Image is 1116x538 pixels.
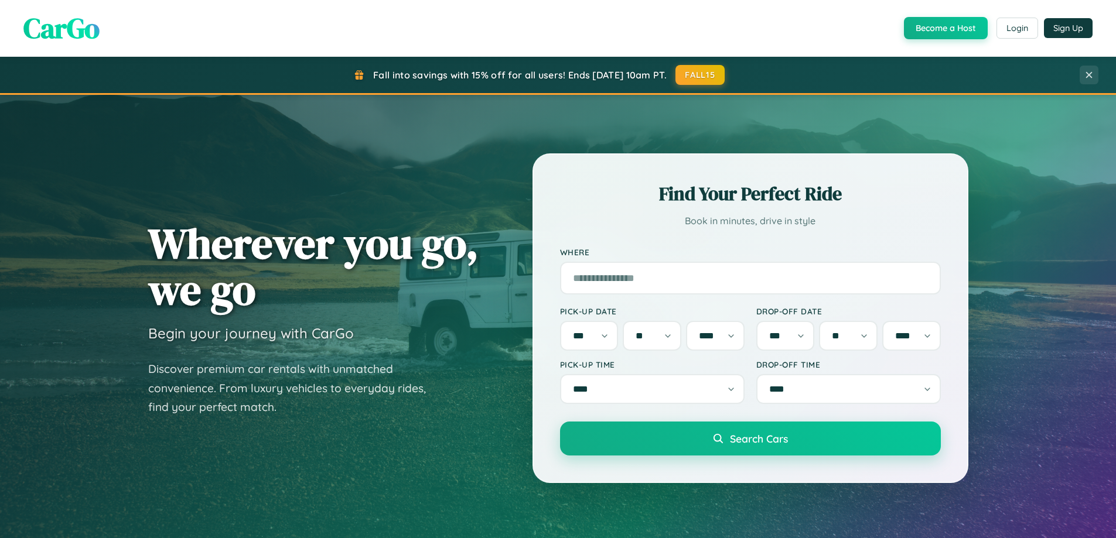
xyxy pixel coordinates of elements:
span: Fall into savings with 15% off for all users! Ends [DATE] 10am PT. [373,69,667,81]
label: Drop-off Time [756,359,941,369]
span: CarGo [23,9,100,47]
button: Search Cars [560,422,941,455]
label: Pick-up Time [560,359,745,369]
label: Pick-up Date [560,306,745,316]
p: Book in minutes, drive in style [560,213,941,229]
h1: Wherever you go, we go [148,220,479,313]
p: Discover premium car rentals with unmatched convenience. From luxury vehicles to everyday rides, ... [148,359,441,417]
label: Drop-off Date [756,306,941,316]
button: FALL15 [675,65,725,85]
button: Sign Up [1044,18,1093,38]
h2: Find Your Perfect Ride [560,181,941,207]
h3: Begin your journey with CarGo [148,324,354,342]
button: Login [996,18,1038,39]
span: Search Cars [730,432,788,445]
label: Where [560,247,941,257]
button: Become a Host [904,17,988,39]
